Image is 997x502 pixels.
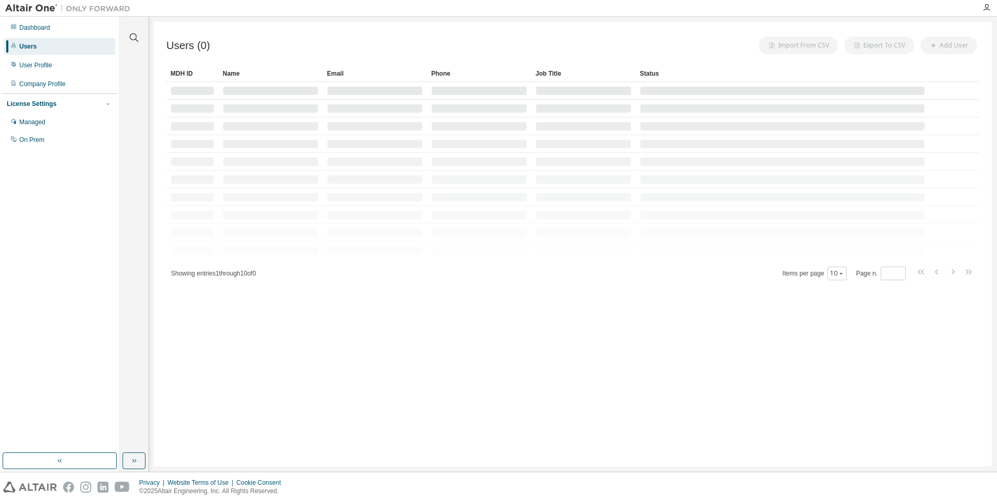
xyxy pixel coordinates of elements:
span: Showing entries 1 through 10 of 0 [171,270,256,277]
div: User Profile [19,61,52,69]
div: License Settings [7,100,56,108]
span: Users (0) [166,40,210,52]
div: Dashboard [19,23,50,32]
button: Import From CSV [759,37,838,54]
div: Managed [19,118,45,126]
div: Privacy [139,479,167,487]
div: Website Terms of Use [167,479,236,487]
img: facebook.svg [63,482,74,493]
div: Users [19,42,37,51]
div: Company Profile [19,80,66,88]
div: Email [327,65,423,82]
div: Phone [431,65,527,82]
div: Cookie Consent [236,479,287,487]
img: youtube.svg [115,482,130,493]
span: Page n. [856,267,906,280]
span: Items per page [783,267,847,280]
img: linkedin.svg [98,482,108,493]
img: instagram.svg [80,482,91,493]
div: Job Title [536,65,631,82]
p: © 2025 Altair Engineering, Inc. All Rights Reserved. [139,487,287,496]
button: 10 [830,269,844,278]
div: Name [223,65,319,82]
div: Status [640,65,925,82]
div: MDH ID [171,65,214,82]
div: On Prem [19,136,44,144]
img: Altair One [5,3,136,14]
img: altair_logo.svg [3,482,57,493]
button: Export To CSV [844,37,914,54]
button: Add User [920,37,977,54]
